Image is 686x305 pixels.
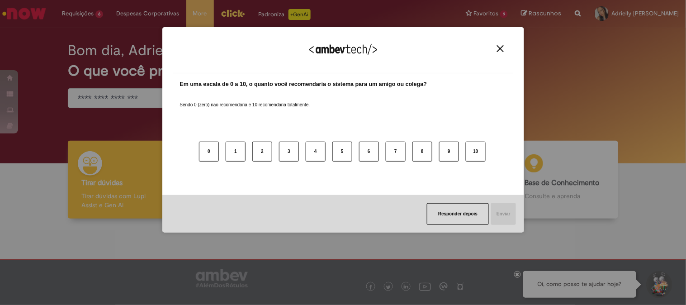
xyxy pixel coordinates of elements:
[306,142,326,162] button: 4
[332,142,352,162] button: 5
[199,142,219,162] button: 0
[252,142,272,162] button: 2
[466,142,486,162] button: 10
[412,142,432,162] button: 8
[386,142,406,162] button: 7
[180,91,310,108] label: Sendo 0 (zero) não recomendaria e 10 recomendaria totalmente.
[226,142,246,162] button: 1
[497,45,504,52] img: Close
[439,142,459,162] button: 9
[309,44,377,55] img: Logo Ambevtech
[279,142,299,162] button: 3
[180,80,427,89] label: Em uma escala de 0 a 10, o quanto você recomendaria o sistema para um amigo ou colega?
[494,45,506,52] button: Close
[359,142,379,162] button: 6
[427,203,489,225] button: Responder depois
